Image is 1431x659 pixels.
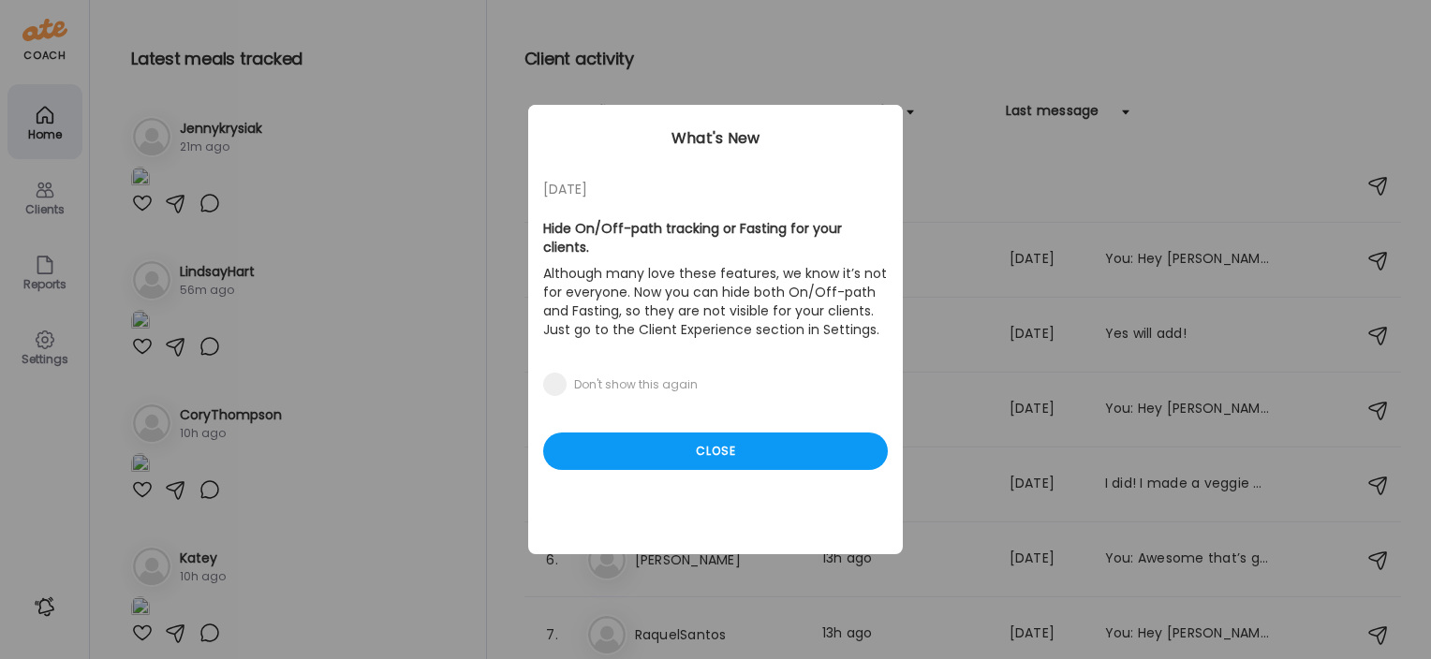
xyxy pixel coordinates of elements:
div: What's New [528,127,903,150]
div: [DATE] [543,178,888,200]
b: Hide On/Off-path tracking or Fasting for your clients. [543,219,842,256]
p: Although many love these features, we know it’s not for everyone. Now you can hide both On/Off-pa... [543,260,888,343]
div: Don't show this again [574,377,698,392]
div: Close [543,432,888,470]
